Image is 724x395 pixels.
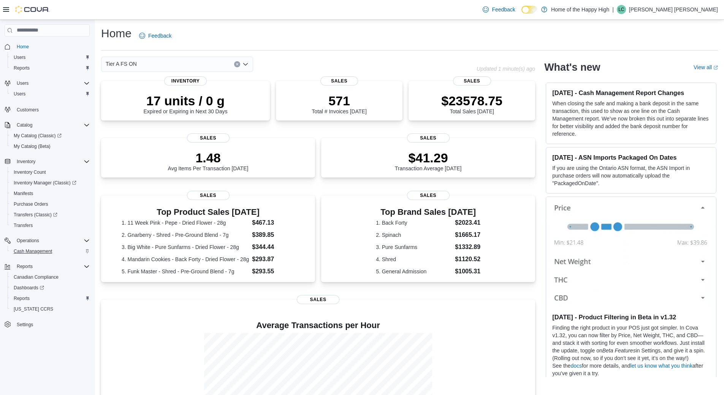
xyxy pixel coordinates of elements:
[14,65,30,71] span: Reports
[631,363,692,369] a: let us know what you think
[492,6,515,13] span: Feedback
[8,52,93,63] button: Users
[168,150,249,171] div: Avg Items Per Transaction [DATE]
[11,283,90,292] span: Dashboards
[8,304,93,314] button: [US_STATE] CCRS
[14,295,30,301] span: Reports
[11,283,47,292] a: Dashboards
[122,231,249,239] dt: 2. Gnarberry - Shred - Pre-Ground Blend - 7g
[552,362,710,377] p: See the for more details, and after you’ve given it a try.
[14,274,59,280] span: Canadian Compliance
[106,59,137,68] span: Tier A FS ON
[122,243,249,251] dt: 3. Big White - Pure Sunfarms - Dried Flower - 28g
[11,200,51,209] a: Purchase Orders
[17,159,35,165] span: Inventory
[8,209,93,220] a: Transfers (Classic)
[376,243,452,251] dt: 3. Pure Sunfarms
[14,157,90,166] span: Inventory
[629,5,718,14] p: [PERSON_NAME] [PERSON_NAME]
[8,89,93,99] button: Users
[8,246,93,257] button: Cash Management
[441,93,502,108] p: $23578.75
[376,255,452,263] dt: 4. Shred
[618,5,624,14] span: LC
[11,210,90,219] span: Transfers (Classic)
[17,322,33,328] span: Settings
[521,6,537,14] input: Dark Mode
[612,5,614,14] p: |
[144,93,228,108] p: 17 units / 0 g
[17,107,39,113] span: Customers
[552,154,710,161] h3: [DATE] - ASN Imports Packaged On Dates
[14,79,32,88] button: Users
[14,285,44,291] span: Dashboards
[14,212,57,218] span: Transfers (Classic)
[2,104,93,115] button: Customers
[14,54,25,60] span: Users
[455,255,480,264] dd: $1120.52
[187,133,230,143] span: Sales
[376,231,452,239] dt: 2. Spinach
[11,89,90,98] span: Users
[395,150,462,171] div: Transaction Average [DATE]
[15,6,49,13] img: Cova
[2,41,93,52] button: Home
[11,142,54,151] a: My Catalog (Beta)
[376,219,452,227] dt: 1. Back Forty
[455,267,480,276] dd: $1005.31
[407,133,450,143] span: Sales
[11,247,90,256] span: Cash Management
[14,262,36,271] button: Reports
[14,320,36,329] a: Settings
[122,208,295,217] h3: Top Product Sales [DATE]
[551,5,609,14] p: Home of the Happy High
[8,167,93,178] button: Inventory Count
[552,100,710,138] p: When closing the safe and making a bank deposit in the same transaction, this used to show as one...
[11,273,90,282] span: Canadian Compliance
[14,236,42,245] button: Operations
[376,208,480,217] h3: Top Brand Sales [DATE]
[252,255,295,264] dd: $293.87
[14,143,51,149] span: My Catalog (Beta)
[8,130,93,141] a: My Catalog (Classic)
[407,191,450,200] span: Sales
[11,178,90,187] span: Inventory Manager (Classic)
[17,263,33,270] span: Reports
[252,243,295,252] dd: $344.44
[376,268,452,275] dt: 5. General Admission
[14,121,35,130] button: Catalog
[14,248,52,254] span: Cash Management
[14,105,90,114] span: Customers
[14,79,90,88] span: Users
[312,93,366,114] div: Total # Invoices [DATE]
[320,76,358,86] span: Sales
[453,76,491,86] span: Sales
[234,61,240,67] button: Clear input
[5,38,90,350] nav: Complex example
[14,169,46,175] span: Inventory Count
[602,347,636,354] em: Beta Features
[713,65,718,70] svg: External link
[107,321,529,330] h4: Average Transactions per Hour
[11,273,62,282] a: Canadian Compliance
[8,282,93,293] a: Dashboards
[17,44,29,50] span: Home
[312,93,366,108] p: 571
[2,319,93,330] button: Settings
[14,42,90,51] span: Home
[8,63,93,73] button: Reports
[2,78,93,89] button: Users
[14,190,33,197] span: Manifests
[164,76,207,86] span: Inventory
[11,53,29,62] a: Users
[14,320,90,329] span: Settings
[14,222,33,228] span: Transfers
[11,168,90,177] span: Inventory Count
[14,157,38,166] button: Inventory
[8,293,93,304] button: Reports
[552,313,710,321] h3: [DATE] - Product Filtering in Beta in v1.32
[617,5,626,14] div: Luna Carrick-Brenner
[8,199,93,209] button: Purchase Orders
[14,105,42,114] a: Customers
[14,91,25,97] span: Users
